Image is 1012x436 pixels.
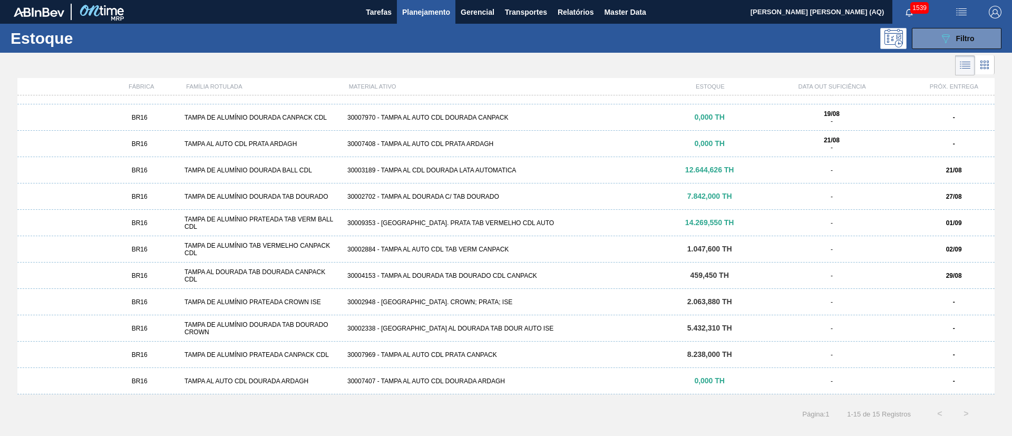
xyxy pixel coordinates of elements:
div: 30002948 - [GEOGRAPHIC_DATA]. CROWN; PRATA; ISE [343,298,669,306]
div: 30007408 - TAMPA AL AUTO CDL PRATA ARDAGH [343,140,669,148]
span: - [831,377,833,385]
img: TNhmsLtSVTkK8tSr43FrP2fwEKptu5GPRR3wAAAABJRU5ErkJggg== [14,7,64,17]
div: 30004153 - TAMPA AL DOURADA TAB DOURADO CDL CANPACK [343,272,669,279]
div: TAMPA DE ALUMÍNIO PRATEADA CROWN ISE [180,298,343,306]
div: 30007407 - TAMPA AL AUTO CDL DOURADA ARDAGH [343,377,669,385]
button: Filtro [912,28,1001,49]
span: Planejamento [402,6,450,18]
span: BR16 [132,272,148,279]
div: MATERIAL ATIVO [345,83,670,90]
strong: - [953,325,955,332]
div: 30007970 - TAMPA AL AUTO CDL DOURADA CANPACK [343,114,669,121]
img: Logout [989,6,1001,18]
div: PRÓX. ENTREGA [913,83,995,90]
span: 0,000 TH [694,376,725,385]
div: 30002702 - TAMPA AL DOURADA C/ TAB DOURADO [343,193,669,200]
span: BR16 [132,140,148,148]
span: Página : 1 [802,410,829,418]
strong: 01/09 [946,219,962,227]
strong: - [953,114,955,121]
img: userActions [955,6,968,18]
span: 8.238,000 TH [687,350,732,359]
span: 459,450 TH [690,271,729,279]
span: Filtro [956,34,975,43]
span: 1539 [910,2,929,14]
span: BR16 [132,114,148,121]
strong: 21/08 [946,167,962,174]
div: TAMPA DE ALUMÍNIO PRATEADA CANPACK CDL [180,351,343,359]
button: Notificações [892,5,926,20]
strong: 02/09 [946,246,962,253]
div: TAMPA DE ALUMÍNIO PRATEADA TAB VERM BALL CDL [180,216,343,230]
span: - [831,298,833,306]
span: 1.047,600 TH [687,245,732,253]
div: 30007969 - TAMPA AL AUTO CDL PRATA CANPACK [343,351,669,359]
strong: 29/08 [946,272,962,279]
div: ESTOQUE [669,83,751,90]
strong: - [953,140,955,148]
div: 30002338 - [GEOGRAPHIC_DATA] AL DOURADA TAB DOUR AUTO ISE [343,325,669,332]
div: TAMPA AL DOURADA TAB DOURADA CANPACK CDL [180,268,343,283]
div: TAMPA AL AUTO CDL DOURADA ARDAGH [180,377,343,385]
span: 0,000 TH [694,113,725,121]
span: - [831,272,833,279]
span: BR16 [132,167,148,174]
span: BR16 [132,351,148,359]
span: - [831,118,833,125]
span: BR16 [132,219,148,227]
span: BR16 [132,246,148,253]
div: TAMPA DE ALUMÍNIO DOURADA CANPACK CDL [180,114,343,121]
button: > [953,401,979,427]
div: FAMÍLIA ROTULADA [182,83,344,90]
button: < [927,401,953,427]
div: 30002884 - TAMPA AL AUTO CDL TAB VERM CANPACK [343,246,669,253]
div: 30003189 - TAMPA AL CDL DOURADA LATA AUTOMATICA [343,167,669,174]
span: - [831,167,833,174]
div: TAMPA DE ALUMÍNIO TAB VERMELHO CANPACK CDL [180,242,343,257]
strong: - [953,351,955,359]
div: FÁBRICA [101,83,182,90]
div: TAMPA DE ALUMÍNIO DOURADA BALL CDL [180,167,343,174]
span: BR16 [132,377,148,385]
span: - [831,325,833,332]
div: TAMPA DE ALUMÍNIO DOURADA TAB DOURADO [180,193,343,200]
span: 5.432,310 TH [687,324,732,332]
h1: Estoque [11,32,168,44]
strong: 27/08 [946,193,962,200]
strong: 21/08 [824,137,840,144]
div: Visão em Lista [955,55,975,75]
span: 1 - 15 de 15 Registros [845,410,911,418]
span: 14.269,550 TH [685,218,734,227]
span: Master Data [604,6,646,18]
div: Visão em Cards [975,55,995,75]
span: 0,000 TH [694,139,725,148]
div: TAMPA DE ALUMÍNIO DOURADA TAB DOURADO CROWN [180,321,343,336]
span: Gerencial [461,6,494,18]
div: 30009353 - [GEOGRAPHIC_DATA]. PRATA TAB VERMELHO CDL AUTO [343,219,669,227]
span: Relatórios [558,6,593,18]
span: 2.063,880 TH [687,297,732,306]
strong: - [953,377,955,385]
span: - [831,219,833,227]
span: 12.644,626 TH [685,166,734,174]
span: BR16 [132,325,148,332]
span: - [831,246,833,253]
span: - [831,193,833,200]
span: BR16 [132,193,148,200]
div: Pogramando: nenhum usuário selecionado [880,28,907,49]
span: Transportes [505,6,547,18]
div: DATA OUT SUFICIÊNCIA [751,83,913,90]
strong: - [953,298,955,306]
span: - [831,351,833,359]
span: Tarefas [366,6,392,18]
span: 7.842,000 TH [687,192,732,200]
span: BR16 [132,298,148,306]
div: TAMPA AL AUTO CDL PRATA ARDAGH [180,140,343,148]
strong: 19/08 [824,110,840,118]
span: - [831,144,833,151]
